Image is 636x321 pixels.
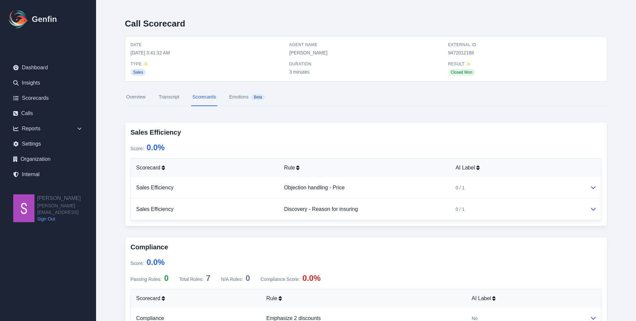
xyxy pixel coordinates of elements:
[289,69,443,75] span: 3 minutes
[284,164,445,172] div: Rule
[289,61,443,67] span: Duration
[136,206,174,212] a: Sales Efficiency
[131,146,144,151] span: Score :
[302,274,321,283] span: 0.0%
[125,19,185,29] h2: Call Scorecard
[131,261,144,266] span: Score :
[472,294,579,302] div: AI Label
[448,69,475,76] span: Closed Won
[125,88,147,106] a: Overview
[284,185,344,190] a: Objection handling - Price
[245,274,250,283] span: 0
[131,69,146,76] span: Sales
[266,315,321,321] a: Emphasize 2 discounts
[289,49,443,56] span: [PERSON_NAME]
[8,92,88,105] a: Scorecards
[136,185,174,190] a: Sales Efficiency
[8,137,88,151] a: Settings
[131,61,284,67] span: Type ✨
[37,194,96,202] h2: [PERSON_NAME]
[8,168,88,181] a: Internal
[131,42,284,47] span: Date
[146,143,165,152] span: 0.0 %
[191,88,217,106] a: Scorecards
[179,277,203,282] span: Total Rules:
[157,88,181,106] a: Transcript
[131,242,602,252] h3: Compliance
[448,42,602,47] span: External ID
[37,202,96,216] span: [PERSON_NAME][EMAIL_ADDRESS]
[8,76,88,90] a: Insights
[32,14,57,25] h1: Genfin
[8,9,29,30] img: Logo
[8,107,88,120] a: Calls
[136,294,256,302] div: Scorecard
[131,277,161,282] span: Passing Rules:
[251,94,265,100] span: Beta
[448,49,602,56] span: 9472012188
[455,164,579,172] div: AI Label
[125,88,607,106] nav: Tabs
[221,277,243,282] span: N/A Rules:
[284,206,358,212] a: Discovery - Reason for insuring
[131,128,602,137] h3: Sales Efficiency
[136,164,273,172] div: Scorecard
[8,153,88,166] a: Organization
[8,61,88,74] a: Dashboard
[455,184,464,191] span: 0 / 1
[136,315,164,321] a: Compliance
[13,194,34,222] img: Shane Wey
[206,274,210,283] span: 7
[8,122,88,135] div: Reports
[266,294,461,302] div: Rule
[37,216,96,222] a: Sign Out
[448,61,602,67] span: Result ✨
[146,258,165,267] span: 0.0 %
[131,49,284,56] span: [DATE] 3:41:32 AM
[164,274,168,283] span: 0
[261,277,300,282] span: Compliance Score :
[289,42,443,47] span: Agent Name
[455,206,464,213] span: 0 / 1
[228,88,266,106] a: EmotionsBeta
